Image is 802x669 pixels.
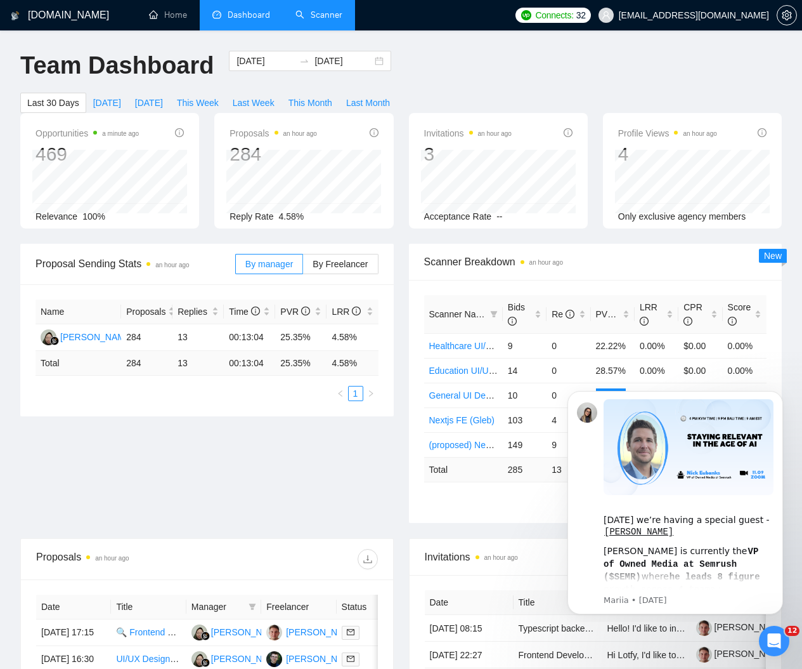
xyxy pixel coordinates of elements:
button: Last 30 Days [20,93,86,113]
span: Scanner Breakdown [424,254,767,270]
td: 4.58% [327,324,378,351]
span: [DATE] [135,96,163,110]
span: Proposals [230,126,317,141]
a: searchScanner [295,10,342,20]
time: an hour ago [683,130,716,137]
a: General UI Design [429,390,502,401]
a: Healthcare UI/UX Design [429,341,528,351]
a: homeHome [149,10,187,20]
time: an hour ago [529,259,563,266]
img: logo [11,6,20,26]
input: Start date [236,54,294,68]
h1: Team Dashboard [20,51,214,81]
span: Proposal Sending Stats [36,256,235,272]
td: 13 [172,351,224,376]
img: c1TTD8fo6FUdLEY03-7r503KS82t2in5rdjK6jvxD0eJrQJzjaP6zZYWASBHieVYaQ [696,620,712,636]
span: right [367,390,375,397]
span: Last Month [346,96,390,110]
span: Last 30 Days [27,96,79,110]
th: Title [514,590,602,615]
span: info-circle [728,317,737,326]
img: R [191,625,207,640]
th: Date [36,595,111,619]
span: LRR [640,302,657,326]
span: Invitations [425,549,766,565]
span: Dashboard [228,10,270,20]
td: 22.22% [591,333,635,358]
td: 13 [547,457,590,482]
span: CPR [683,302,702,326]
span: swap-right [299,56,309,66]
a: Nextjs FE (Gleb) [429,415,495,425]
span: This Week [177,96,219,110]
td: 0 [547,383,590,407]
td: 284 [121,351,172,376]
span: [DATE] [93,96,121,110]
td: 🔍 Frontend Developer (Next.js) for a Fast-Moving Product Launch [111,619,186,646]
img: gigradar-bm.png [201,632,210,640]
button: This Week [170,93,226,113]
a: UI/UX Designer for Web Trading Platform (Experienced with Trading Interfaces) [116,654,428,664]
th: Name [36,300,121,324]
td: 285 [503,457,547,482]
a: R[PERSON_NAME] [191,653,284,663]
img: gigradar-bm.png [50,336,59,345]
span: Re [552,309,574,319]
span: info-circle [566,310,574,319]
span: Relevance [36,211,77,222]
span: filter [488,305,500,324]
time: an hour ago [478,130,512,137]
td: 25.35% [275,324,327,351]
time: an hour ago [95,555,129,562]
span: Status [342,600,394,614]
td: 0 [547,358,590,383]
iframe: Intercom notifications message [548,380,802,622]
a: (proposed) Next+React (Taras) [429,440,552,450]
span: Time [229,307,259,317]
span: left [337,390,344,397]
button: [DATE] [128,93,170,113]
img: upwork-logo.png [521,10,531,20]
span: LRR [332,307,361,317]
span: Acceptance Rate [424,211,492,222]
a: setting [777,10,797,20]
span: Invitations [424,126,512,141]
span: By Freelancer [313,259,368,269]
time: an hour ago [484,554,518,561]
span: Replies [178,305,209,319]
th: Freelancer [261,595,336,619]
span: This Month [288,96,332,110]
button: This Month [281,93,339,113]
span: By manager [245,259,293,269]
div: [PERSON_NAME] [286,652,359,666]
td: 0 [547,333,590,358]
span: info-circle [370,128,378,137]
td: Frontend Developer - AI-Powered Building Design Platform (React, Three.js, and AI Integration) [514,642,602,668]
span: Bids [508,302,525,326]
td: $0.00 [678,358,722,383]
td: 00:13:04 [224,351,275,376]
img: TZ [266,625,282,640]
li: 1 [348,386,363,401]
img: AL [266,651,282,667]
iframe: Intercom live chat [759,626,789,656]
td: 9 [503,333,547,358]
span: PVR [280,307,310,317]
span: filter [246,597,259,616]
a: 🔍 Frontend Developer (Next.js) for a Fast-Moving Product Launch [116,627,379,637]
span: filter [249,603,256,611]
span: Last Week [233,96,275,110]
td: [DATE] 08:15 [425,615,514,642]
time: an hour ago [155,262,189,268]
span: Manager [191,600,243,614]
span: Proposals [126,305,165,319]
img: gigradar-bm.png [201,658,210,667]
button: [DATE] [86,93,128,113]
a: R[PERSON_NAME] [191,626,284,637]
